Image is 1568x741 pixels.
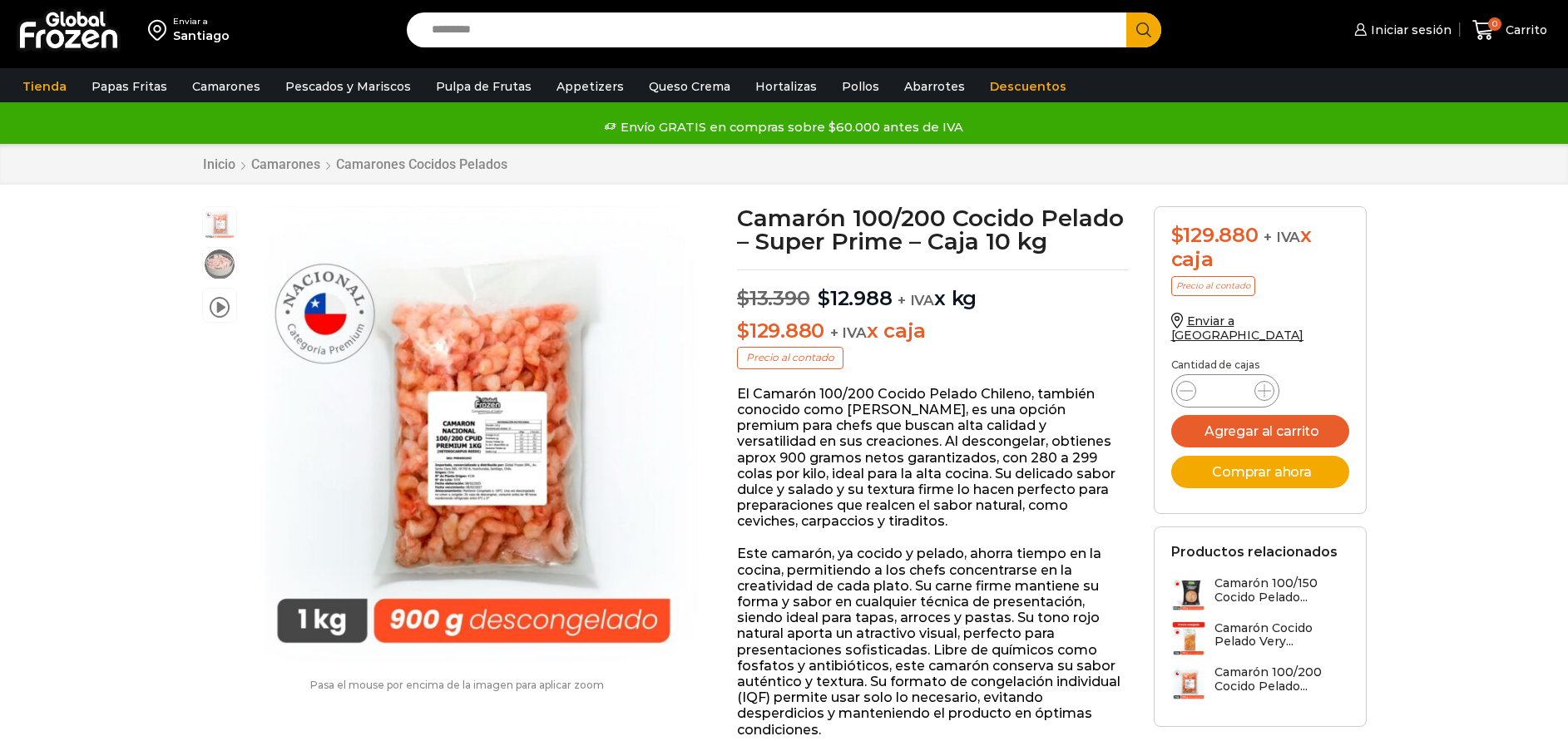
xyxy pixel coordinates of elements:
span: + IVA [830,324,867,341]
span: $ [818,286,830,310]
a: Pescados y Mariscos [277,71,419,102]
div: Santiago [173,27,230,44]
a: Pulpa de Frutas [428,71,540,102]
span: Carrito [1501,22,1547,38]
a: Camarón Cocido Pelado Very... [1171,621,1349,657]
button: Comprar ahora [1171,456,1349,488]
p: Precio al contado [1171,276,1255,296]
a: Pollos [833,71,888,102]
a: Tienda [14,71,75,102]
p: Precio al contado [737,347,843,368]
span: $ [1171,223,1184,247]
h3: Camarón 100/150 Cocido Pelado... [1214,576,1349,605]
a: Enviar a [GEOGRAPHIC_DATA] [1171,314,1304,343]
a: Camarones [184,71,269,102]
button: Search button [1126,12,1161,47]
span: 0 [1488,17,1501,31]
p: Este camarón, ya cocido y pelado, ahorra tiempo en la cocina, permitiendo a los chefs concentrars... [737,546,1129,737]
bdi: 13.390 [737,286,809,310]
a: Camarón 100/200 Cocido Pelado... [1171,665,1349,701]
a: 0 Carrito [1468,11,1551,50]
p: x caja [737,319,1129,343]
p: El Camarón 100/200 Cocido Pelado Chileno, también conocido como [PERSON_NAME], es una opción prem... [737,386,1129,530]
nav: Breadcrumb [202,156,508,172]
h2: Productos relacionados [1171,544,1338,560]
p: x kg [737,269,1129,311]
bdi: 12.988 [818,286,892,310]
a: Descuentos [982,71,1075,102]
div: Enviar a [173,16,230,27]
a: Hortalizas [747,71,825,102]
a: Appetizers [548,71,632,102]
a: Abarrotes [896,71,973,102]
a: Inicio [202,156,236,172]
span: + IVA [898,292,934,309]
a: Iniciar sesión [1350,13,1452,47]
span: camaron nacional [203,207,236,240]
span: + IVA [1264,229,1300,245]
span: $ [737,319,749,343]
h3: Camarón 100/200 Cocido Pelado... [1214,665,1349,694]
a: Papas Fritas [83,71,176,102]
bdi: 129.880 [1171,223,1259,247]
span: camaron nacional [203,248,236,281]
button: Agregar al carrito [1171,415,1349,447]
img: address-field-icon.svg [148,16,173,44]
span: Iniciar sesión [1367,22,1452,38]
a: Queso Crema [641,71,739,102]
p: Cantidad de cajas [1171,359,1349,371]
span: $ [737,286,749,310]
p: Pasa el mouse por encima de la imagen para aplicar zoom [202,679,713,691]
h3: Camarón Cocido Pelado Very... [1214,621,1349,650]
h1: Camarón 100/200 Cocido Pelado – Super Prime – Caja 10 kg [737,206,1129,253]
a: Camarones Cocidos Pelados [335,156,508,172]
a: Camarón 100/150 Cocido Pelado... [1171,576,1349,612]
a: Camarones [250,156,321,172]
input: Product quantity [1209,379,1241,403]
div: x caja [1171,224,1349,272]
bdi: 129.880 [737,319,824,343]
